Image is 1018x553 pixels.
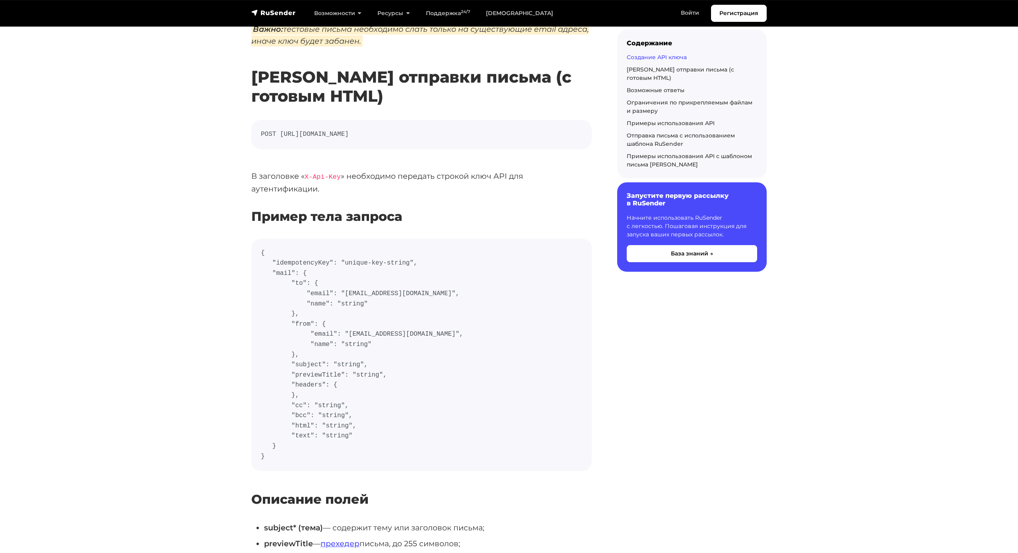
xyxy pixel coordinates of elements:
[627,39,757,47] div: Содержание
[627,120,715,127] a: Примеры использования API
[251,170,592,195] p: В заголовке « » необходимо передать строкой ключ API для аутентификации.
[627,153,752,168] a: Примеры использования API с шаблоном письма [PERSON_NAME]
[251,492,592,507] h3: Описание полей
[264,522,592,534] li: — содержит тему или заголовок письма;
[264,523,323,532] strong: subject* (тема)
[251,23,589,47] em: тестовые письма необходимо слать только на существующие email адреса, иначе ключ будет забанен.
[617,182,767,271] a: Запустите первую рассылку в RuSender Начните использовать RuSender с легкостью. Пошаговая инструк...
[251,209,592,224] h3: Пример тела запроса
[264,538,592,550] li: — письма, до 255 символов;
[627,54,687,61] a: Создание API ключа
[306,5,369,21] a: Возможности
[627,99,752,114] a: Ограничения по прикрепляемым файлам и размеру
[264,539,313,548] strong: previewTitle
[321,539,359,548] a: прехедер
[627,214,757,239] p: Начните использовать RuSender с легкостью. Пошаговая инструкция для запуска ваших первых рассылок.
[627,132,735,147] a: Отправка письма с использованием шаблона RuSender
[711,5,767,22] a: Регистрация
[261,130,582,140] code: POST [URL][DOMAIN_NAME]
[627,66,734,81] a: [PERSON_NAME] отправки письма (с готовым HTML)
[251,44,592,106] h2: [PERSON_NAME] отправки письма (с готовым HTML)
[627,87,684,94] a: Возможные ответы
[253,24,283,34] strong: Важно:
[627,245,757,262] button: База знаний →
[261,248,582,462] code: { "idempotencyKey": "unique-key-string", "mail": { "to": { "email": "[EMAIL_ADDRESS][DOMAIN_NAME]...
[418,5,478,21] a: Поддержка24/7
[305,173,341,181] code: X-Api-Key
[369,5,418,21] a: Ресурсы
[478,5,561,21] a: [DEMOGRAPHIC_DATA]
[461,9,470,14] sup: 24/7
[627,192,757,207] h6: Запустите первую рассылку в RuSender
[251,9,296,17] img: RuSender
[673,5,707,21] a: Войти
